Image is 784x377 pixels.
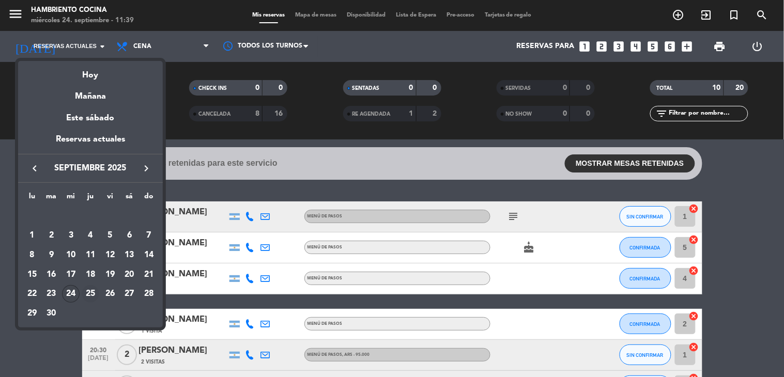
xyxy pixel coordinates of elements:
[25,162,44,175] button: keyboard_arrow_left
[100,245,120,265] td: 12 de septiembre de 2025
[140,246,158,264] div: 14
[139,226,159,245] td: 7 de septiembre de 2025
[43,285,60,303] div: 23
[100,265,120,285] td: 19 de septiembre de 2025
[140,285,158,303] div: 28
[61,191,81,207] th: miércoles
[120,191,140,207] th: sábado
[137,162,156,175] button: keyboard_arrow_right
[22,245,42,265] td: 8 de septiembre de 2025
[23,285,41,303] div: 22
[140,227,158,244] div: 7
[81,265,100,285] td: 18 de septiembre de 2025
[82,246,99,264] div: 11
[42,191,62,207] th: martes
[18,104,163,133] div: Este sábado
[22,265,42,285] td: 15 de septiembre de 2025
[42,304,62,323] td: 30 de septiembre de 2025
[120,226,140,245] td: 6 de septiembre de 2025
[82,227,99,244] div: 4
[81,284,100,304] td: 25 de septiembre de 2025
[100,226,120,245] td: 5 de septiembre de 2025
[101,246,119,264] div: 12
[22,304,42,323] td: 29 de septiembre de 2025
[23,266,41,284] div: 15
[140,266,158,284] div: 21
[61,245,81,265] td: 10 de septiembre de 2025
[18,82,163,103] div: Mañana
[120,245,140,265] td: 13 de septiembre de 2025
[44,162,137,175] span: septiembre 2025
[42,284,62,304] td: 23 de septiembre de 2025
[43,227,60,244] div: 2
[61,265,81,285] td: 17 de septiembre de 2025
[61,226,81,245] td: 3 de septiembre de 2025
[28,162,41,175] i: keyboard_arrow_left
[43,266,60,284] div: 16
[22,226,42,245] td: 1 de septiembre de 2025
[120,266,138,284] div: 20
[100,191,120,207] th: viernes
[81,245,100,265] td: 11 de septiembre de 2025
[23,305,41,322] div: 29
[82,266,99,284] div: 18
[42,226,62,245] td: 2 de septiembre de 2025
[43,246,60,264] div: 9
[120,265,140,285] td: 20 de septiembre de 2025
[100,284,120,304] td: 26 de septiembre de 2025
[139,265,159,285] td: 21 de septiembre de 2025
[43,305,60,322] div: 30
[101,266,119,284] div: 19
[18,61,163,82] div: Hoy
[23,246,41,264] div: 8
[140,162,152,175] i: keyboard_arrow_right
[81,191,100,207] th: jueves
[62,266,80,284] div: 17
[139,284,159,304] td: 28 de septiembre de 2025
[120,285,138,303] div: 27
[62,285,80,303] div: 24
[22,284,42,304] td: 22 de septiembre de 2025
[101,285,119,303] div: 26
[42,245,62,265] td: 9 de septiembre de 2025
[81,226,100,245] td: 4 de septiembre de 2025
[139,245,159,265] td: 14 de septiembre de 2025
[61,284,81,304] td: 24 de septiembre de 2025
[22,207,159,226] td: SEP.
[139,191,159,207] th: domingo
[101,227,119,244] div: 5
[120,246,138,264] div: 13
[18,133,163,154] div: Reservas actuales
[22,191,42,207] th: lunes
[120,284,140,304] td: 27 de septiembre de 2025
[120,227,138,244] div: 6
[62,227,80,244] div: 3
[62,246,80,264] div: 10
[82,285,99,303] div: 25
[23,227,41,244] div: 1
[42,265,62,285] td: 16 de septiembre de 2025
